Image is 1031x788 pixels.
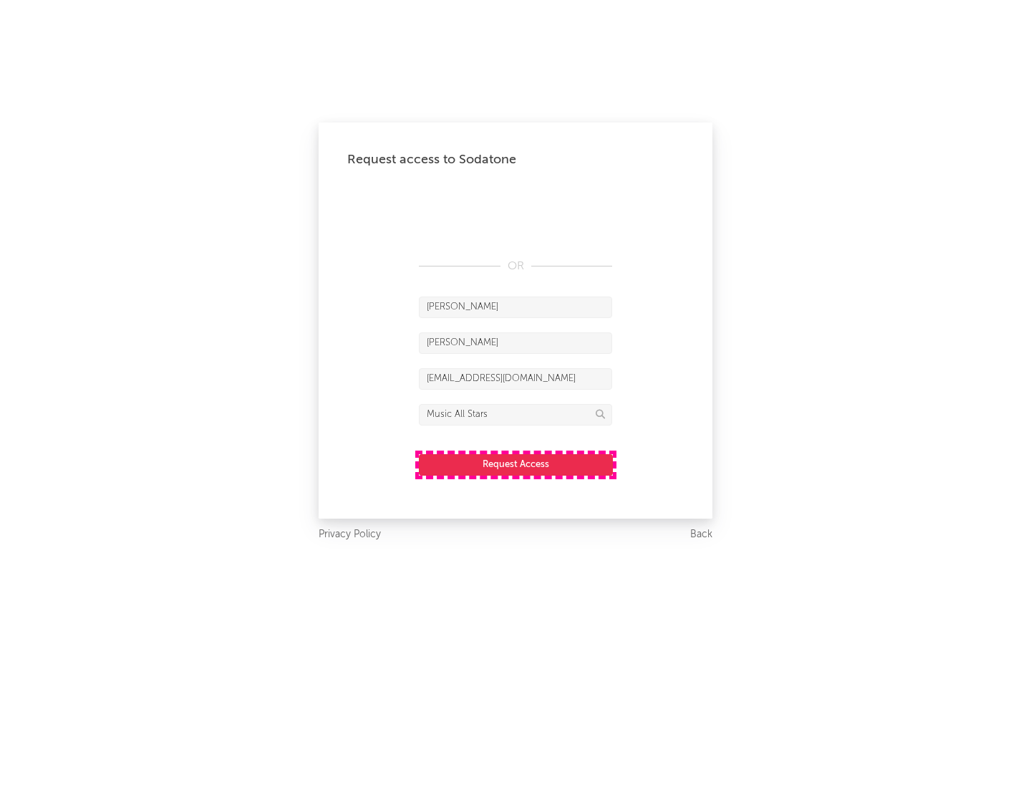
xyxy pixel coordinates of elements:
div: Request access to Sodatone [347,151,684,168]
input: Last Name [419,332,612,354]
a: Privacy Policy [319,526,381,544]
input: Division [419,404,612,426]
input: Email [419,368,612,390]
a: Back [690,526,712,544]
div: OR [419,258,612,275]
input: First Name [419,297,612,318]
button: Request Access [419,454,613,476]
